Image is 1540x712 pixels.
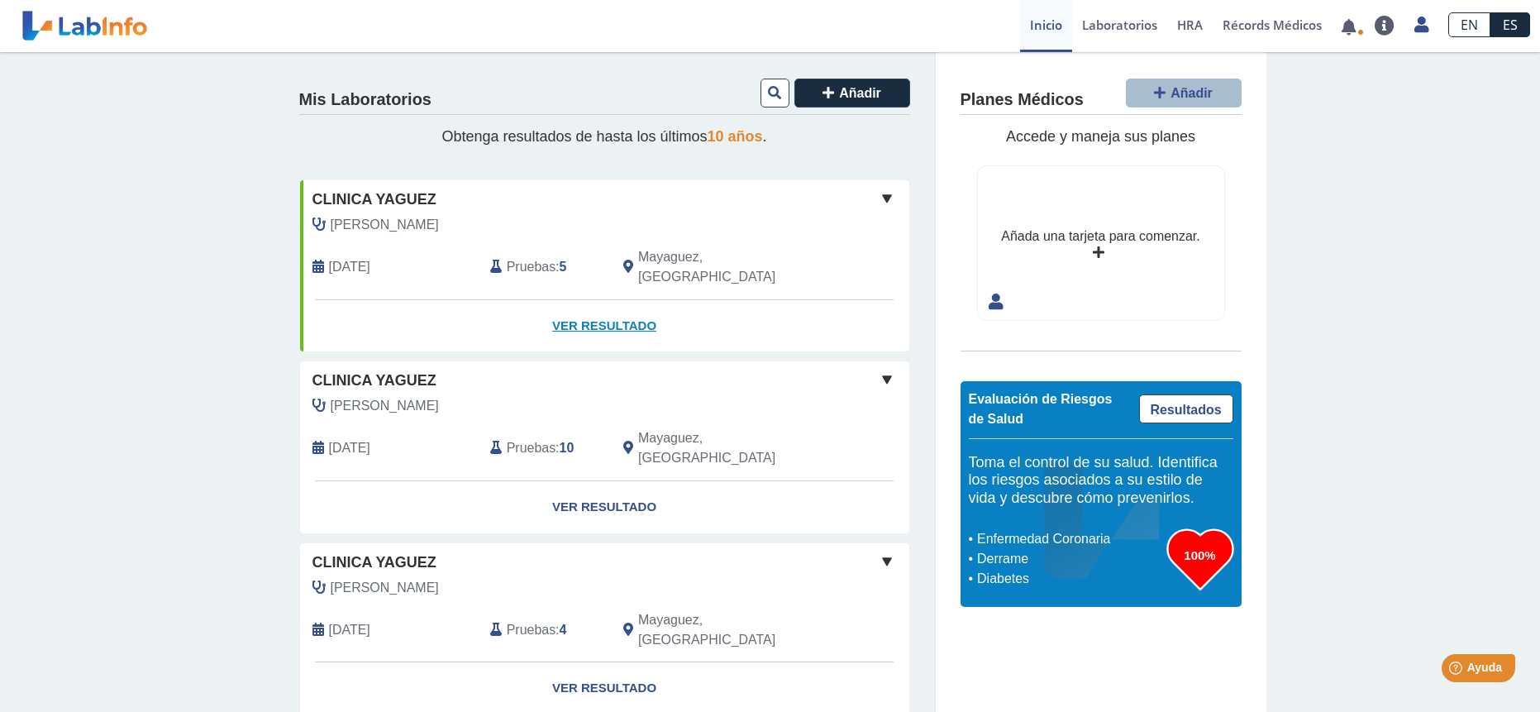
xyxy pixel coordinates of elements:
span: Clinica Yaguez [312,189,436,211]
h4: Mis Laboratorios [299,90,431,110]
span: Clinica Yaguez [312,552,436,574]
span: Mayaguez, PR [638,610,821,650]
h3: 100% [1167,545,1233,566]
span: Mayaguez, PR [638,428,821,468]
div: : [478,428,611,468]
span: Clinica Yaguez [312,370,436,392]
span: 2024-11-01 [329,620,370,640]
a: Ver Resultado [300,481,909,533]
span: Pruebas [507,620,555,640]
li: Diabetes [973,569,1167,589]
h4: Planes Médicos [961,90,1084,110]
div: : [478,610,611,650]
span: 2025-05-15 [329,438,370,458]
span: Pruebas [507,257,555,277]
div: : [478,247,611,287]
span: Accede y maneja sus planes [1006,128,1195,145]
a: EN [1448,12,1490,37]
span: Obtenga resultados de hasta los últimos . [441,128,766,145]
button: Añadir [794,79,910,108]
span: Añadir [1170,86,1213,100]
span: Mayaguez, PR [638,247,821,287]
span: 2025-10-07 [329,257,370,277]
button: Añadir [1126,79,1242,108]
span: Pruebas [507,438,555,458]
b: 4 [560,623,567,637]
span: HRA [1177,17,1203,33]
span: Olivencia Echeandia, Antonio [331,578,439,598]
h5: Toma el control de su salud. Identifica los riesgos asociados a su estilo de vida y descubre cómo... [969,454,1233,508]
a: Resultados [1139,394,1233,423]
span: Olivencia Rabell, Humberto [331,396,439,416]
div: Añada una tarjeta para comenzar. [1001,227,1199,246]
a: ES [1490,12,1530,37]
span: Añadir [839,86,881,100]
span: Olivencia Echeandia, Antonio [331,215,439,235]
b: 10 [560,441,575,455]
li: Enfermedad Coronaria [973,529,1167,549]
b: 5 [560,260,567,274]
iframe: Help widget launcher [1393,647,1522,694]
span: Evaluación de Riesgos de Salud [969,392,1113,426]
li: Derrame [973,549,1167,569]
a: Ver Resultado [300,300,909,352]
span: 10 años [708,128,763,145]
